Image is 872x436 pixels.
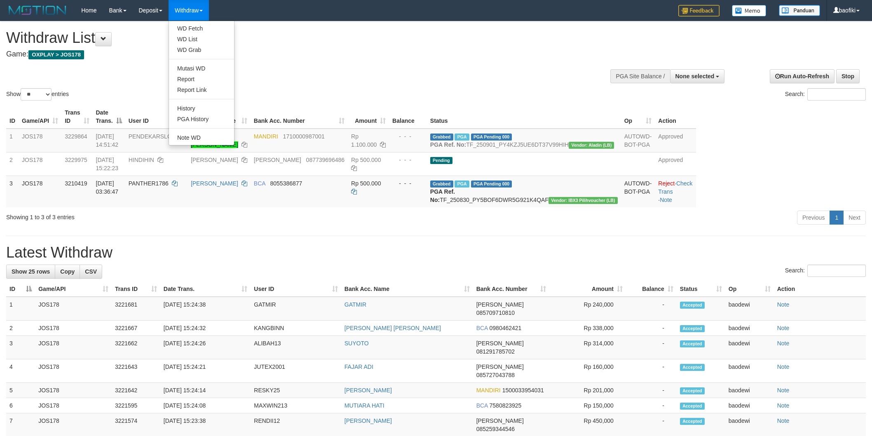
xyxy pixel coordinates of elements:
span: Copy 085259344546 to clipboard [476,426,515,432]
td: KANGBINN [251,321,341,336]
h1: Withdraw List [6,30,573,46]
a: SUYOTO [345,340,369,347]
td: RESKY25 [251,383,341,398]
span: BCA [254,180,265,187]
a: Note [777,340,790,347]
a: [PERSON_NAME] [191,180,238,187]
td: - [626,297,677,321]
a: Note [660,197,672,203]
td: JOS178 [35,398,112,413]
span: Vendor URL: https://dashboard.q2checkout.com/secure [569,142,614,149]
a: Check Trans [658,180,692,195]
td: Approved [655,152,696,176]
td: 3 [6,336,35,359]
a: Previous [797,211,830,225]
td: 3221662 [112,336,160,359]
td: JOS178 [35,297,112,321]
span: Rp 500.000 [351,180,381,187]
td: TF_250901_PY4KZJ5UE6DT37V99HIH [427,129,621,152]
td: AUTOWD-BOT-PGA [621,129,655,152]
th: Trans ID: activate to sort column ascending [61,105,92,129]
td: Rp 240,000 [549,297,626,321]
a: PGA History [169,114,234,124]
span: Vendor URL: https://dashboard.q2checkout.com/secure [549,197,618,204]
b: PGA Ref. No: [430,188,455,203]
td: [DATE] 15:24:38 [160,297,251,321]
span: [DATE] 03:36:47 [96,180,119,195]
span: PGA Pending [471,180,512,188]
td: JOS178 [19,129,61,152]
th: Bank Acc. Number: activate to sort column ascending [251,105,348,129]
a: Note [777,325,790,331]
th: Game/API: activate to sort column ascending [35,281,112,297]
td: JOS178 [35,336,112,359]
a: Note WD [169,132,234,143]
span: Copy 087739696486 to clipboard [306,157,345,163]
a: Run Auto-Refresh [770,69,834,83]
a: Note [777,417,790,424]
a: 1 [830,211,844,225]
td: JOS178 [35,359,112,383]
div: - - - [392,179,424,188]
td: 3221643 [112,359,160,383]
span: [DATE] 14:51:42 [96,133,119,148]
span: BCA [476,402,488,409]
span: Rp 500.000 [351,157,381,163]
a: Next [843,211,866,225]
th: Status [427,105,621,129]
div: - - - [392,132,424,141]
td: Rp 160,000 [549,359,626,383]
a: History [169,103,234,114]
td: Rp 314,000 [549,336,626,359]
td: 3221595 [112,398,160,413]
span: PANTHER1786 [129,180,169,187]
b: PGA Ref. No: [430,141,466,148]
span: Accepted [680,403,705,410]
th: Balance [389,105,427,129]
td: baodewi [725,297,774,321]
td: baodewi [725,359,774,383]
td: AUTOWD-BOT-PGA [621,176,655,207]
span: Accepted [680,364,705,371]
a: GATMIR [345,301,366,308]
td: JOS178 [35,321,112,336]
span: [PERSON_NAME] [476,363,524,370]
button: None selected [670,69,725,83]
td: 2 [6,152,19,176]
img: Button%20Memo.svg [732,5,767,16]
a: MUTIARA HATI [345,402,384,409]
span: [DATE] 15:22:23 [96,157,119,171]
td: · · [655,176,696,207]
h4: Game: [6,50,573,59]
span: Copy 7580823925 to clipboard [490,402,522,409]
td: baodewi [725,383,774,398]
th: User ID: activate to sort column ascending [251,281,341,297]
td: - [626,321,677,336]
td: 4 [6,359,35,383]
td: JOS178 [19,152,61,176]
div: - - - [392,156,424,164]
a: Note [777,301,790,308]
a: Note [777,387,790,394]
th: ID [6,105,19,129]
a: CSV [80,265,102,279]
a: Stop [836,69,860,83]
td: MAXWIN213 [251,398,341,413]
a: [PERSON_NAME] [345,417,392,424]
td: 3221667 [112,321,160,336]
span: Accepted [680,387,705,394]
td: - [626,398,677,413]
a: FAJAR ADI [345,363,373,370]
img: MOTION_logo.png [6,4,69,16]
span: Accepted [680,325,705,332]
td: ALIBAH13 [251,336,341,359]
td: baodewi [725,398,774,413]
span: Rp 1.100.000 [351,133,377,148]
span: PENDEKARSLOT [129,133,175,140]
td: 6 [6,398,35,413]
th: Action [655,105,696,129]
td: 3221681 [112,297,160,321]
td: 3 [6,176,19,207]
span: BCA [476,325,488,331]
td: [DATE] 15:24:32 [160,321,251,336]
